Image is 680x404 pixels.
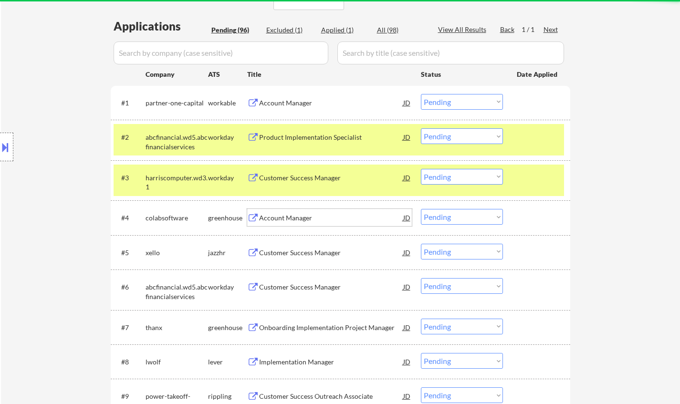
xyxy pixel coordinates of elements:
[121,248,138,258] div: #5
[517,70,559,79] div: Date Applied
[114,21,208,32] div: Applications
[259,323,403,332] div: Onboarding Implementation Project Manager
[377,25,425,35] div: All (98)
[208,173,247,183] div: workday
[259,248,403,258] div: Customer Success Manager
[259,173,403,183] div: Customer Success Manager
[114,41,328,64] input: Search by company (case sensitive)
[121,282,138,292] div: #6
[337,41,564,64] input: Search by title (case sensitive)
[146,133,208,151] div: abcfinancial.wd5.abcfinancialservices
[259,392,403,401] div: Customer Success Outreach Associate
[121,323,138,332] div: #7
[146,357,208,367] div: lwolf
[402,209,412,226] div: JD
[402,319,412,336] div: JD
[146,213,208,223] div: colabsoftware
[208,98,247,108] div: workable
[402,94,412,111] div: JD
[522,25,544,34] div: 1 / 1
[247,70,412,79] div: Title
[208,213,247,223] div: greenhouse
[208,248,247,258] div: jazzhr
[121,357,138,367] div: #8
[402,169,412,186] div: JD
[421,65,503,83] div: Status
[259,98,403,108] div: Account Manager
[146,282,208,301] div: abcfinancial.wd5.abcfinancialservices
[321,25,369,35] div: Applied (1)
[402,353,412,370] div: JD
[146,323,208,332] div: thanx
[146,173,208,192] div: harriscomputer.wd3.1
[146,98,208,108] div: partner-one-capital
[208,70,247,79] div: ATS
[500,25,515,34] div: Back
[402,128,412,145] div: JD
[259,133,403,142] div: Product Implementation Specialist
[208,357,247,367] div: lever
[208,392,247,401] div: rippling
[402,244,412,261] div: JD
[208,133,247,142] div: workday
[266,25,314,35] div: Excluded (1)
[121,392,138,401] div: #9
[438,25,489,34] div: View All Results
[146,248,208,258] div: xello
[259,282,403,292] div: Customer Success Manager
[146,70,208,79] div: Company
[544,25,559,34] div: Next
[208,282,247,292] div: workday
[208,323,247,332] div: greenhouse
[402,278,412,295] div: JD
[211,25,259,35] div: Pending (96)
[259,357,403,367] div: Implementation Manager
[259,213,403,223] div: Account Manager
